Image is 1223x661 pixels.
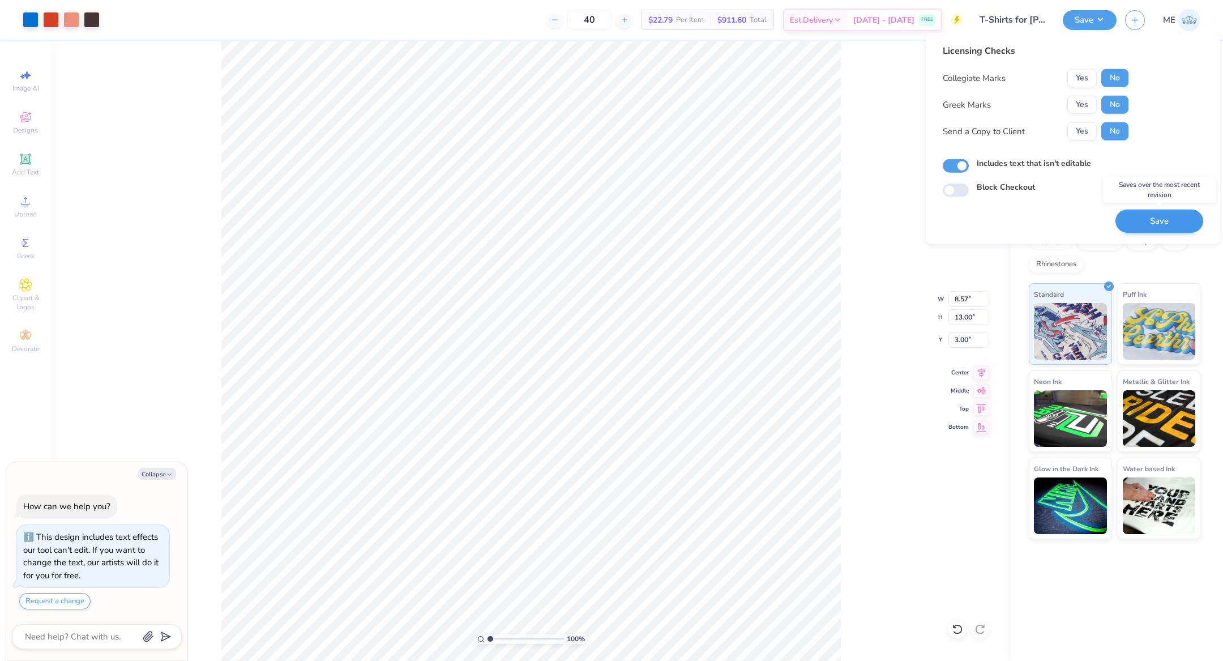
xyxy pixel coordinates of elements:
[977,181,1035,193] label: Block Checkout
[1029,256,1084,273] div: Rhinestones
[1034,390,1107,447] img: Neon Ink
[943,72,1006,85] div: Collegiate Marks
[1123,463,1175,475] span: Water based Ink
[1101,122,1128,140] button: No
[12,84,39,93] span: Image AI
[13,126,38,135] span: Designs
[717,14,746,26] span: $911.60
[943,99,991,112] div: Greek Marks
[567,634,585,644] span: 100 %
[1115,210,1203,233] button: Save
[750,14,767,26] span: Total
[14,210,37,219] span: Upload
[977,157,1091,169] label: Includes text that isn't editable
[943,44,1128,58] div: Licensing Checks
[1067,96,1097,114] button: Yes
[1034,477,1107,534] img: Glow in the Dark Ink
[12,344,39,353] span: Decorate
[1063,10,1117,30] button: Save
[1067,69,1097,87] button: Yes
[1034,463,1098,475] span: Glow in the Dark Ink
[6,293,45,312] span: Clipart & logos
[943,125,1025,138] div: Send a Copy to Client
[948,387,969,395] span: Middle
[948,405,969,413] span: Top
[19,593,91,609] button: Request a change
[676,14,704,26] span: Per Item
[1123,390,1196,447] img: Metallic & Glitter Ink
[138,468,176,480] button: Collapse
[23,501,110,512] div: How can we help you?
[1123,477,1196,534] img: Water based Ink
[17,251,35,261] span: Greek
[1101,69,1128,87] button: No
[23,531,159,581] div: This design includes text effects our tool can't edit. If you want to change the text, our artist...
[853,14,914,26] span: [DATE] - [DATE]
[971,8,1054,31] input: Untitled Design
[567,10,611,30] input: – –
[948,423,969,431] span: Bottom
[1067,122,1097,140] button: Yes
[1034,288,1064,300] span: Standard
[1034,376,1062,387] span: Neon Ink
[948,369,969,377] span: Center
[1163,14,1175,27] span: ME
[790,14,833,26] span: Est. Delivery
[1123,303,1196,360] img: Puff Ink
[1163,9,1200,31] a: ME
[1101,96,1128,114] button: No
[12,168,39,177] span: Add Text
[1123,376,1190,387] span: Metallic & Glitter Ink
[921,16,933,24] span: FREE
[1103,177,1216,203] div: Saves over the most recent revision
[1123,288,1147,300] span: Puff Ink
[1034,303,1107,360] img: Standard
[1178,9,1200,31] img: Maria Espena
[648,14,673,26] span: $22.79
